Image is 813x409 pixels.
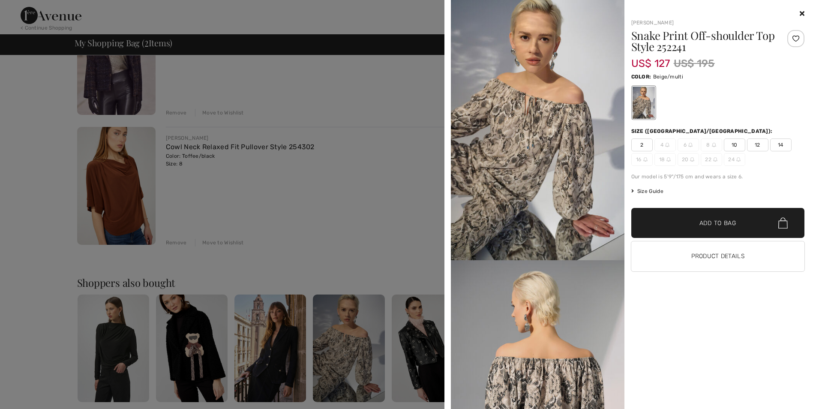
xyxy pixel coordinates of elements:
[631,241,805,271] button: Product Details
[747,138,768,151] span: 12
[631,153,653,166] span: 16
[701,138,722,151] span: 8
[631,49,670,69] span: US$ 127
[712,143,716,147] img: ring-m.svg
[674,56,715,71] span: US$ 195
[631,173,805,180] div: Our model is 5'9"/175 cm and wears a size 6.
[778,217,788,229] img: Bag.svg
[631,127,774,135] div: Size ([GEOGRAPHIC_DATA]/[GEOGRAPHIC_DATA]):
[713,157,717,162] img: ring-m.svg
[654,153,676,166] span: 18
[19,6,37,14] span: Help
[631,187,663,195] span: Size Guide
[654,138,676,151] span: 4
[631,208,805,238] button: Add to Bag
[631,20,674,26] a: [PERSON_NAME]
[770,138,792,151] span: 14
[653,74,683,80] span: Beige/multi
[631,138,653,151] span: 2
[736,157,741,162] img: ring-m.svg
[690,157,694,162] img: ring-m.svg
[666,157,671,162] img: ring-m.svg
[632,87,654,119] div: Beige/multi
[724,153,745,166] span: 24
[699,219,736,228] span: Add to Bag
[631,30,776,52] h1: Snake Print Off-shoulder Top Style 252241
[631,74,651,80] span: Color:
[678,153,699,166] span: 20
[688,143,693,147] img: ring-m.svg
[724,138,745,151] span: 10
[665,143,669,147] img: ring-m.svg
[678,138,699,151] span: 6
[643,157,648,162] img: ring-m.svg
[701,153,722,166] span: 22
